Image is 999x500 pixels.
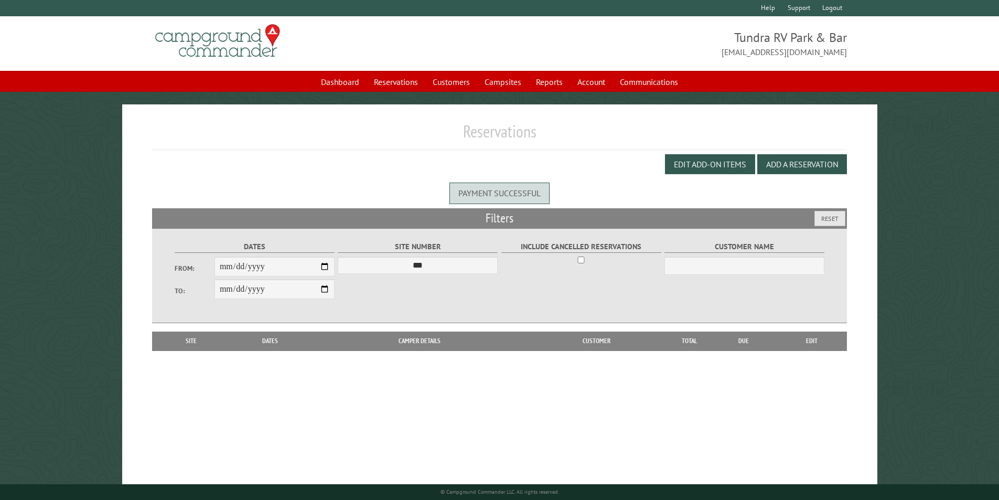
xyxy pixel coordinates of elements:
img: Campground Commander [152,20,283,61]
th: Dates [225,332,315,350]
label: Dates [175,241,335,253]
th: Due [711,332,777,350]
button: Add a Reservation [757,154,847,174]
h2: Filters [152,208,847,228]
label: Include Cancelled Reservations [501,241,661,253]
a: Account [571,72,611,92]
th: Total [669,332,711,350]
label: From: [175,263,214,273]
th: Customer [524,332,669,350]
button: Reset [814,211,845,226]
a: Reservations [368,72,424,92]
th: Site [157,332,225,350]
a: Communications [614,72,684,92]
th: Camper Details [315,332,524,350]
h1: Reservations [152,121,847,150]
a: Reports [530,72,569,92]
div: Payment successful [449,183,550,204]
a: Customers [426,72,476,92]
label: To: [175,286,214,296]
a: Campsites [478,72,528,92]
label: Site Number [338,241,498,253]
button: Edit Add-on Items [665,154,755,174]
span: Tundra RV Park & Bar [EMAIL_ADDRESS][DOMAIN_NAME] [500,29,847,58]
th: Edit [777,332,847,350]
a: Dashboard [315,72,366,92]
label: Customer Name [664,241,824,253]
small: © Campground Commander LLC. All rights reserved. [441,488,559,495]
